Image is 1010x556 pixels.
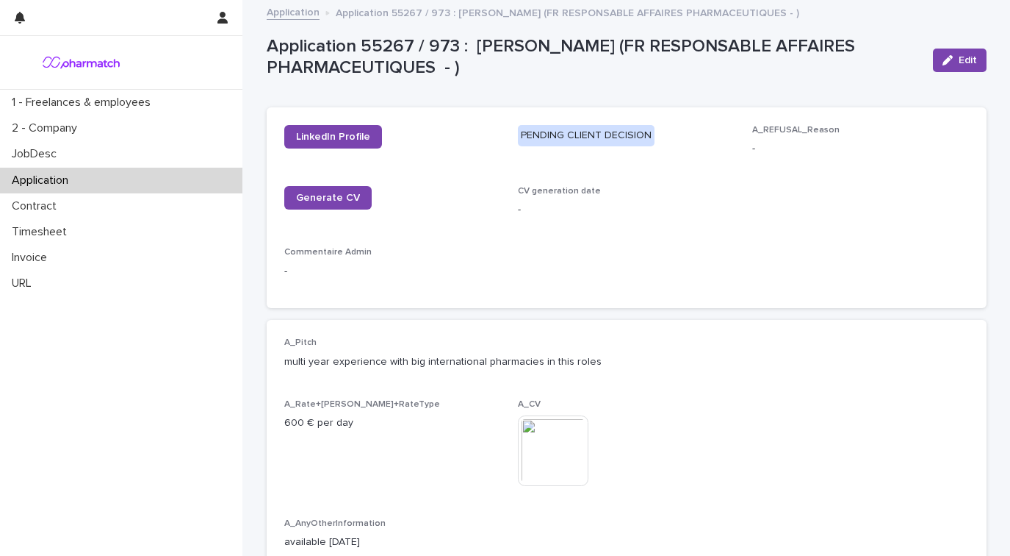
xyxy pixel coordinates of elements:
[284,264,969,279] p: -
[518,125,654,146] div: PENDING CLIENT DECISION
[6,174,80,188] p: Application
[267,3,320,20] a: Application
[6,225,79,239] p: Timesheet
[933,49,986,72] button: Edit
[296,193,360,203] span: Generate CV
[336,4,799,20] p: Application 55267 / 973 : [PERSON_NAME] (FR RESPONSABLE AFFAIRES PHARMACEUTIQUES - )
[296,132,370,142] span: LinkedIn Profile
[6,277,43,291] p: URL
[284,186,372,210] a: Generate CV
[267,36,921,79] p: Application 55267 / 973 : [PERSON_NAME] (FR RESPONSABLE AFFAIRES PHARMACEUTIQUES - )
[518,187,601,196] span: CV generation date
[959,55,977,65] span: Edit
[284,535,969,550] p: available [DATE]
[518,400,541,409] span: A_CV
[284,519,386,528] span: A_AnyOtherInformation
[284,125,382,149] a: LinkedIn Profile
[752,126,840,135] span: A_REFUSAL_Reason
[6,147,68,161] p: JobDesc
[284,400,440,409] span: A_Rate+[PERSON_NAME]+RateType
[284,354,969,370] p: multi year experience with big international pharmacies in this roles
[752,141,969,157] p: -
[284,248,372,257] span: Commentaire Admin
[6,251,59,265] p: Invoice
[284,416,501,431] p: 600 € per day
[6,121,89,135] p: 2 - Company
[12,48,151,77] img: anz9PzICT9Sm7jNukbLd
[284,338,317,347] span: A_Pitch
[6,96,162,110] p: 1 - Freelances & employees
[6,199,68,213] p: Contract
[518,202,735,218] p: -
